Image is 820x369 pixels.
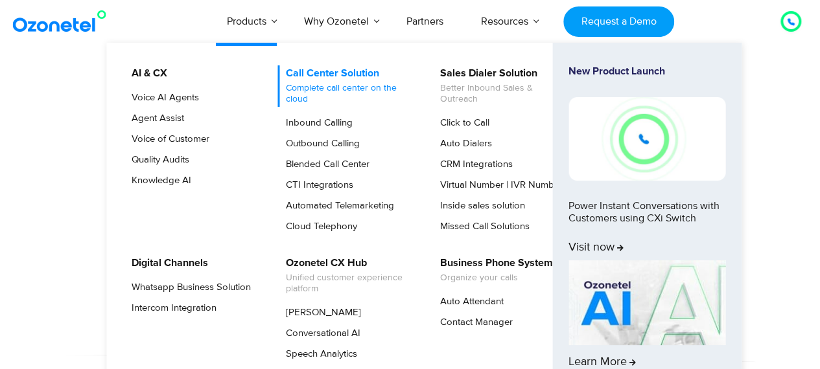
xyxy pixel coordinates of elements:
[123,90,201,106] a: Voice AI Agents
[277,198,396,214] a: Automated Telemarketing
[286,83,414,105] span: Complete call center on the cloud
[432,219,532,234] a: Missed Call Solutions
[440,83,568,105] span: Better Inbound Sales & Outreach
[277,305,363,320] a: [PERSON_NAME]
[432,115,491,131] a: Click to Call
[432,198,527,214] a: Inside sales solution
[277,346,359,362] a: Speech Analytics
[432,315,515,330] a: Contact Manager
[568,97,725,180] img: New-Project-17.png
[123,152,191,168] a: Quality Audits
[51,179,770,193] div: Turn every conversation into a growth engine for your enterprise.
[286,273,414,295] span: Unified customer experience platform
[568,241,624,255] span: Visit now
[568,65,725,255] a: New Product LaunchPower Instant Conversations with Customers using CXi SwitchVisit now
[123,280,253,295] a: Whatsapp Business Solution
[432,157,515,172] a: CRM Integrations
[432,177,565,193] a: Virtual Number | IVR Number
[432,65,570,107] a: Sales Dialer SolutionBetter Inbound Sales & Outreach
[277,136,362,151] a: Outbound Calling
[123,255,210,271] a: Digital Channels
[277,65,416,107] a: Call Center SolutionComplete call center on the cloud
[51,82,770,124] div: Orchestrate Intelligent
[432,294,506,309] a: Auto Attendant
[123,300,218,316] a: Intercom Integration
[277,326,362,341] a: Conversational AI
[432,255,555,285] a: Business Phone SystemOrganize your calls
[432,136,494,151] a: Auto Dialers
[277,177,355,193] a: CTI Integrations
[123,65,169,82] a: AI & CX
[563,6,674,37] a: Request a Demo
[123,173,193,188] a: Knowledge AI
[277,255,416,296] a: Ozonetel CX HubUnified customer experience platform
[277,157,371,172] a: Blended Call Center
[51,116,770,178] div: Customer Experiences
[123,111,186,126] a: Agent Assist
[568,260,725,346] img: AI
[277,219,359,234] a: Cloud Telephony
[277,115,355,131] a: Inbound Calling
[440,273,553,284] span: Organize your calls
[123,131,211,147] a: Voice of Customer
